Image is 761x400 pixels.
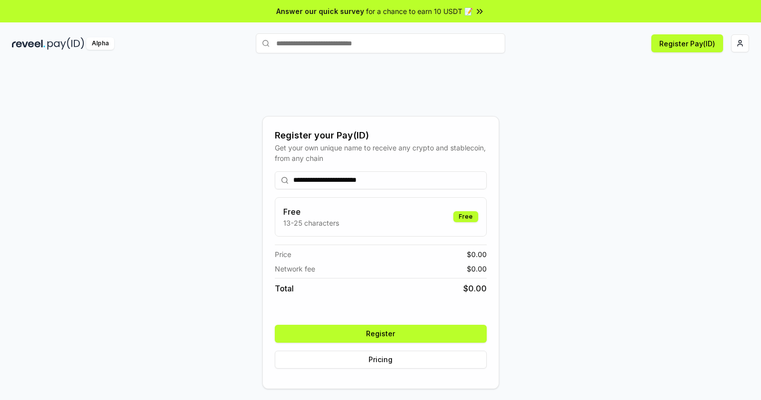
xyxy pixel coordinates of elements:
[463,282,487,294] span: $ 0.00
[275,325,487,343] button: Register
[276,6,364,16] span: Answer our quick survey
[12,37,45,50] img: reveel_dark
[275,282,294,294] span: Total
[467,249,487,260] span: $ 0.00
[47,37,84,50] img: pay_id
[467,264,487,274] span: $ 0.00
[275,129,487,142] div: Register your Pay(ID)
[651,34,723,52] button: Register Pay(ID)
[275,351,487,369] button: Pricing
[366,6,473,16] span: for a chance to earn 10 USDT 📝
[453,211,478,222] div: Free
[283,206,339,218] h3: Free
[275,142,487,163] div: Get your own unique name to receive any crypto and stablecoin, from any chain
[283,218,339,228] p: 13-25 characters
[275,264,315,274] span: Network fee
[86,37,114,50] div: Alpha
[275,249,291,260] span: Price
